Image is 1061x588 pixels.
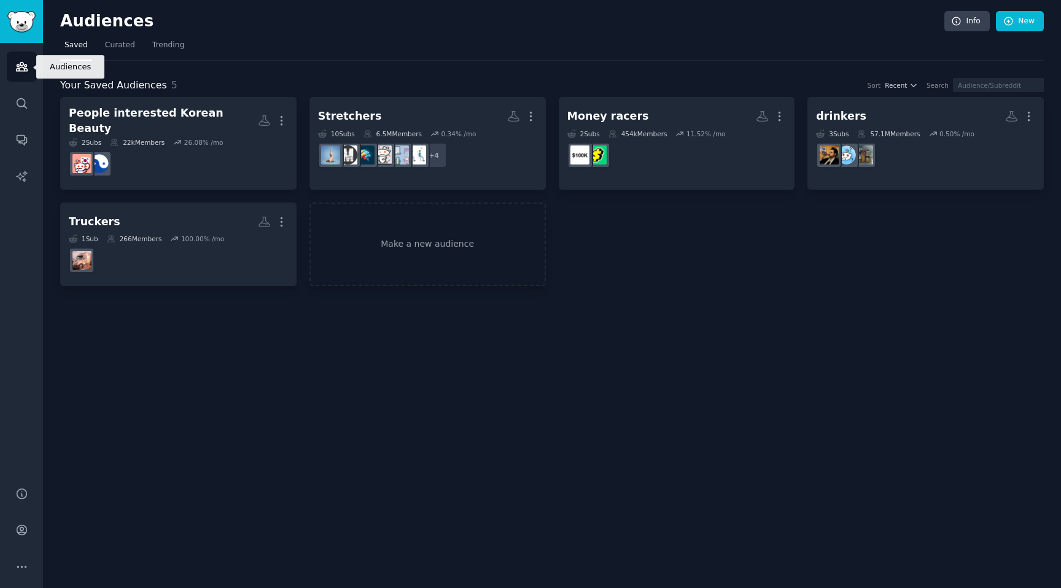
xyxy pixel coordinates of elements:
div: 10 Sub s [318,130,355,138]
div: People interested Korean Beauty [69,106,258,136]
div: drinkers [816,109,866,124]
img: GummySearch logo [7,11,36,33]
a: Money racers2Subs454kMembers11.52% /moTheRaceTo10MillionTheRaceTo100K [559,97,795,190]
div: Search [927,81,949,90]
div: 3 Sub s [816,130,849,138]
span: Trending [152,40,184,51]
img: backpain [356,145,375,164]
span: 5 [171,79,177,91]
img: MobilityTraining [338,145,357,164]
div: 0.34 % /mo [441,130,476,138]
img: TheRaceTo10Million [588,145,607,164]
div: 57.1M Members [857,130,920,138]
div: Stretchers [318,109,382,124]
img: CriticalDrinker [820,145,839,164]
img: KoreaSeoulBeauty [72,154,91,173]
a: Trending [148,36,188,61]
span: Curated [105,40,135,51]
div: 11.52 % /mo [686,130,726,138]
img: AskReddit [837,145,856,164]
div: 266 Members [107,234,162,243]
img: Stretching [321,145,340,164]
div: Money racers [567,109,649,124]
div: 22k Members [110,138,165,147]
a: Truckers1Sub266Members100.00% /moTruckingStartups [60,203,297,287]
a: Info [944,11,990,32]
div: 0.50 % /mo [939,130,974,138]
div: 100.00 % /mo [181,234,224,243]
img: ChronicPain [373,145,392,164]
a: New [996,11,1044,32]
img: TheRaceTo100K [570,145,589,164]
span: Recent [885,81,907,90]
a: Curated [101,36,139,61]
div: 2 Sub s [69,138,101,147]
h2: Audiences [60,12,944,31]
div: 26.08 % /mo [184,138,223,147]
img: PostureTipsGuide [407,145,426,164]
a: Make a new audience [309,203,546,287]
div: 1 Sub [69,234,98,243]
div: 2 Sub s [567,130,600,138]
img: TruckingStartups [72,251,91,270]
input: Audience/Subreddit [953,78,1044,92]
img: SeoulPlasticSurgery [90,154,109,173]
div: Truckers [69,214,120,230]
a: drinkers3Subs57.1MMembers0.50% /moNABeerDrinkersAskRedditCriticalDrinker [807,97,1044,190]
div: 6.5M Members [363,130,422,138]
span: Your Saved Audiences [60,78,167,93]
div: Sort [868,81,881,90]
span: Saved [64,40,88,51]
a: Stretchers10Subs6.5MMembers0.34% /mo+4PostureTipsGuideErgonomicsChronicPainbackpainMobilityTraini... [309,97,546,190]
img: Ergonomics [390,145,409,164]
div: + 4 [421,142,447,168]
a: Saved [60,36,92,61]
a: People interested Korean Beauty2Subs22kMembers26.08% /moSeoulPlasticSurgeryKoreaSeoulBeauty [60,97,297,190]
img: NABeerDrinkers [854,145,873,164]
div: 454k Members [608,130,667,138]
button: Recent [885,81,918,90]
